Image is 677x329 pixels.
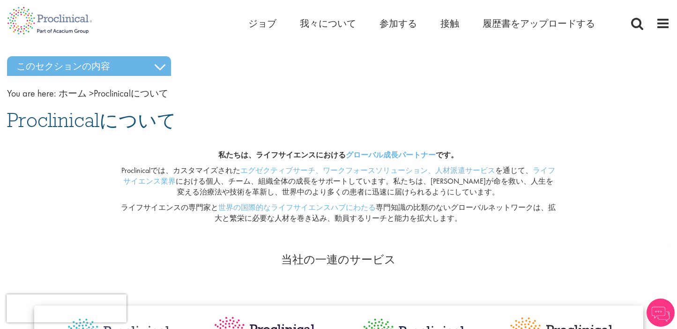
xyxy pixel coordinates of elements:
b: 私たちは、ライフサイエンスにおける です。 [218,150,458,160]
a: 世界の国際的なライフサイエンスハブにわたる [218,202,376,212]
p: ライフサイエンスの専門家と 専門知識の比類のないグローバルネットワークは、拡大と繁栄に必要な人材を巻き込み、動員するリーチと能力を拡大します。 [120,202,557,224]
img: チャットボット [647,299,675,327]
iframe: reCAPTCHA [7,294,126,322]
a: 接触 [440,17,459,30]
a: 参加する [379,17,417,30]
a: ライフサイエンス業界 [123,165,555,186]
span: You are here: [7,87,56,99]
a: グローバル成長パートナー [346,150,436,160]
a: ジョブ [248,17,276,30]
span: > [89,87,94,99]
a: 我々について [300,17,356,30]
a: ホームへのパンくずリストリンク [59,87,87,99]
p: Proclinicalでは、カスタマイズされた を通じて、 における個人、チーム、組織全体の成長をサポートしています。私たちは、[PERSON_NAME]が命を救い、人生を変える治療法や技術を革... [120,165,557,198]
a: エグゼクティブサーチ、ワークフォースソリューション、人材派遣サービス [240,165,495,175]
h3: 当社の一連のサービス [7,253,670,265]
span: Proclinicalについて [7,107,176,133]
h3: このセクションの内容 [7,56,171,76]
a: 履歴書をアップロードする [483,17,595,30]
span: Proclinicalについて [59,87,168,99]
